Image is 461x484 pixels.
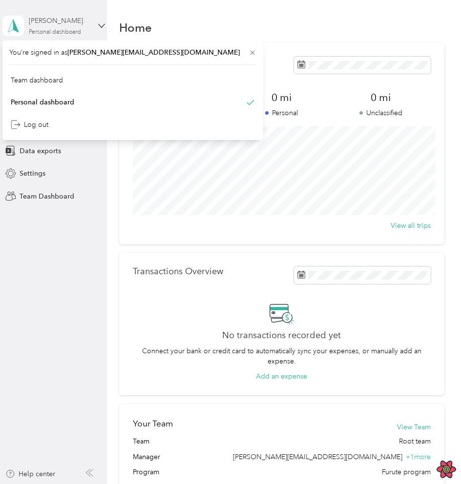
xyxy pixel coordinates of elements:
[133,418,173,430] h2: Your Team
[406,429,461,484] iframe: Everlance-gr Chat Button Frame
[133,436,149,446] span: Team
[331,91,430,104] span: 0 mi
[20,146,61,156] span: Data exports
[256,371,307,382] button: Add an expense
[331,108,430,118] p: Unclassified
[20,191,74,202] span: Team Dashboard
[119,22,152,33] h1: Home
[11,120,48,130] div: Log out
[67,48,240,57] span: [PERSON_NAME][EMAIL_ADDRESS][DOMAIN_NAME]
[11,97,74,107] div: Personal dashboard
[222,330,341,341] h2: No transactions recorded yet
[9,47,256,58] span: You’re signed in as
[232,91,331,104] span: 0 mi
[29,16,90,26] div: [PERSON_NAME]
[11,75,63,85] div: Team dashboard
[29,29,81,35] div: Personal dashboard
[20,168,45,179] span: Settings
[133,266,223,277] p: Transactions Overview
[437,460,456,479] button: Open React Query Devtools
[397,422,431,432] button: View Team
[406,453,431,461] span: + 1 more
[133,452,160,462] span: Manager
[133,467,159,477] span: Program
[399,436,431,446] span: Root team
[233,453,402,461] span: [PERSON_NAME][EMAIL_ADDRESS][DOMAIN_NAME]
[382,467,431,477] span: Furute program
[232,108,331,118] p: Personal
[391,221,431,231] button: View all trips
[133,346,431,366] p: Connect your bank or credit card to automatically sync your expenses, or manually add an expense.
[5,469,55,479] button: Help center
